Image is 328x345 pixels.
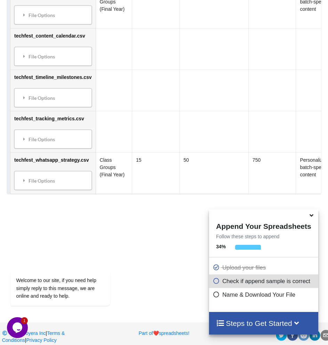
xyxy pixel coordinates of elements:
h4: Steps to Get Started [216,319,311,328]
td: 15 [132,152,179,194]
div: File Options [16,49,90,64]
div: linkedin [309,330,320,341]
div: File Options [16,90,90,105]
p: | | [2,330,106,344]
td: techfest_tracking_metrics.csv [10,111,96,152]
div: File Options [16,132,90,146]
div: File Options [16,173,90,188]
p: Name & Download Your File [213,290,316,299]
p: Check if append sample is correct [213,277,316,286]
b: 34 % [216,244,226,249]
a: Privacy Policy [26,337,57,343]
td: 750 [248,152,296,194]
div: File Options [16,8,90,22]
a: Part ofheartspreadsheets! [138,330,189,336]
div: twitter [276,330,287,341]
p: Follow these steps to append [209,233,318,240]
td: 50 [179,152,248,194]
div: facebook [287,330,298,341]
p: Upload your files [213,263,316,272]
iframe: chat widget [7,317,29,338]
h4: Append Your Spreadsheets [209,220,318,231]
a: 2025Woyera Inc [2,330,46,336]
td: techfest_whatsapp_strategy.csv [10,152,96,194]
div: reddit [298,330,309,341]
td: techfest_timeline_milestones.csv [10,70,96,111]
iframe: chat widget [7,208,132,314]
td: Class Groups (Final Year) [95,152,131,194]
td: techfest_content_calendar.csv [10,28,96,70]
span: heart [153,330,159,336]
